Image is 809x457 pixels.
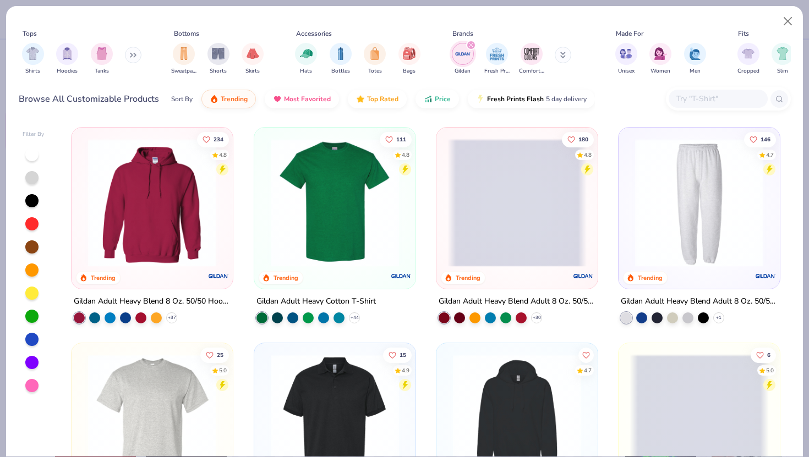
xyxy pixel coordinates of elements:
button: filter button [56,43,78,75]
div: Gildan Adult Heavy Blend 8 Oz. 50/50 Hooded Sweatshirt [74,295,231,309]
span: 234 [214,136,223,142]
div: 4.8 [219,151,227,159]
img: Bags Image [403,47,415,60]
img: Gildan logo [208,265,230,287]
span: Bottles [331,67,350,75]
div: Accessories [296,29,332,38]
span: Bags [403,67,416,75]
span: Fresh Prints [484,67,510,75]
div: Gildan Adult Heavy Blend Adult 8 Oz. 50/50 Sweatpants [621,295,778,309]
div: filter for Bottles [330,43,352,75]
button: Most Favorited [265,90,339,108]
div: filter for Tanks [91,43,113,75]
img: Men Image [689,47,701,60]
div: 4.8 [584,151,592,159]
img: flash.gif [476,95,485,103]
img: most_fav.gif [273,95,282,103]
img: 13b9c606-79b1-4059-b439-68fabb1693f9 [630,139,769,267]
div: Brands [452,29,473,38]
img: Cropped Image [742,47,755,60]
span: Women [651,67,670,75]
div: filter for Bags [398,43,420,75]
button: filter button [519,43,544,75]
div: filter for Sweatpants [171,43,196,75]
div: 5.0 [219,367,227,375]
span: 111 [396,136,406,142]
img: Hats Image [300,47,313,60]
div: Browse All Customizable Products [19,92,159,106]
button: filter button [649,43,671,75]
img: c7959168-479a-4259-8c5e-120e54807d6b [404,139,544,267]
input: Try "T-Shirt" [675,92,760,105]
span: + 30 [532,315,540,321]
span: 6 [767,353,770,358]
span: + 37 [168,315,176,321]
div: filter for Gildan [452,43,474,75]
div: filter for Hats [295,43,317,75]
button: filter button [684,43,706,75]
img: Gildan logo [390,265,412,287]
div: Filter By [23,130,45,139]
span: + 44 [350,315,358,321]
button: Like [562,131,594,147]
div: Tops [23,29,37,38]
div: 5.0 [766,367,774,375]
div: filter for Slim [772,43,794,75]
span: Price [435,95,451,103]
button: filter button [484,43,510,75]
img: trending.gif [210,95,218,103]
div: Gildan Adult Heavy Blend Adult 8 Oz. 50/50 Fleece Crew [439,295,595,309]
span: 15 [399,353,406,358]
span: Trending [221,95,248,103]
span: Tanks [95,67,109,75]
img: db319196-8705-402d-8b46-62aaa07ed94f [265,139,404,267]
img: Unisex Image [620,47,632,60]
button: Like [751,348,776,363]
img: 01756b78-01f6-4cc6-8d8a-3c30c1a0c8ac [83,139,222,267]
button: Close [778,11,799,32]
span: Skirts [245,67,260,75]
img: Gildan logo [755,265,777,287]
div: 4.8 [401,151,409,159]
span: Shirts [25,67,40,75]
span: 25 [217,353,223,358]
button: Like [578,348,594,363]
span: Shorts [210,67,227,75]
button: filter button [330,43,352,75]
span: Slim [777,67,788,75]
img: Bottles Image [335,47,347,60]
button: filter button [207,43,229,75]
img: Sweatpants Image [178,47,190,60]
div: filter for Women [649,43,671,75]
div: filter for Cropped [737,43,759,75]
img: Tanks Image [96,47,108,60]
button: Like [379,131,411,147]
button: Like [197,131,229,147]
div: 4.7 [584,367,592,375]
button: filter button [171,43,196,75]
button: filter button [295,43,317,75]
div: filter for Hoodies [56,43,78,75]
div: filter for Unisex [615,43,637,75]
span: Fresh Prints Flash [487,95,544,103]
span: Hats [300,67,312,75]
div: Fits [738,29,749,38]
div: filter for Totes [364,43,386,75]
button: filter button [364,43,386,75]
div: Gildan Adult Heavy Cotton T-Shirt [256,295,376,309]
div: filter for Shirts [22,43,44,75]
button: filter button [91,43,113,75]
div: filter for Fresh Prints [484,43,510,75]
div: filter for Men [684,43,706,75]
span: Most Favorited [284,95,331,103]
span: Unisex [618,67,635,75]
button: filter button [615,43,637,75]
span: Sweatpants [171,67,196,75]
span: Men [690,67,701,75]
span: Totes [368,67,382,75]
button: filter button [452,43,474,75]
button: Fresh Prints Flash5 day delivery [468,90,595,108]
button: Like [200,348,229,363]
span: Cropped [737,67,759,75]
span: 180 [578,136,588,142]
